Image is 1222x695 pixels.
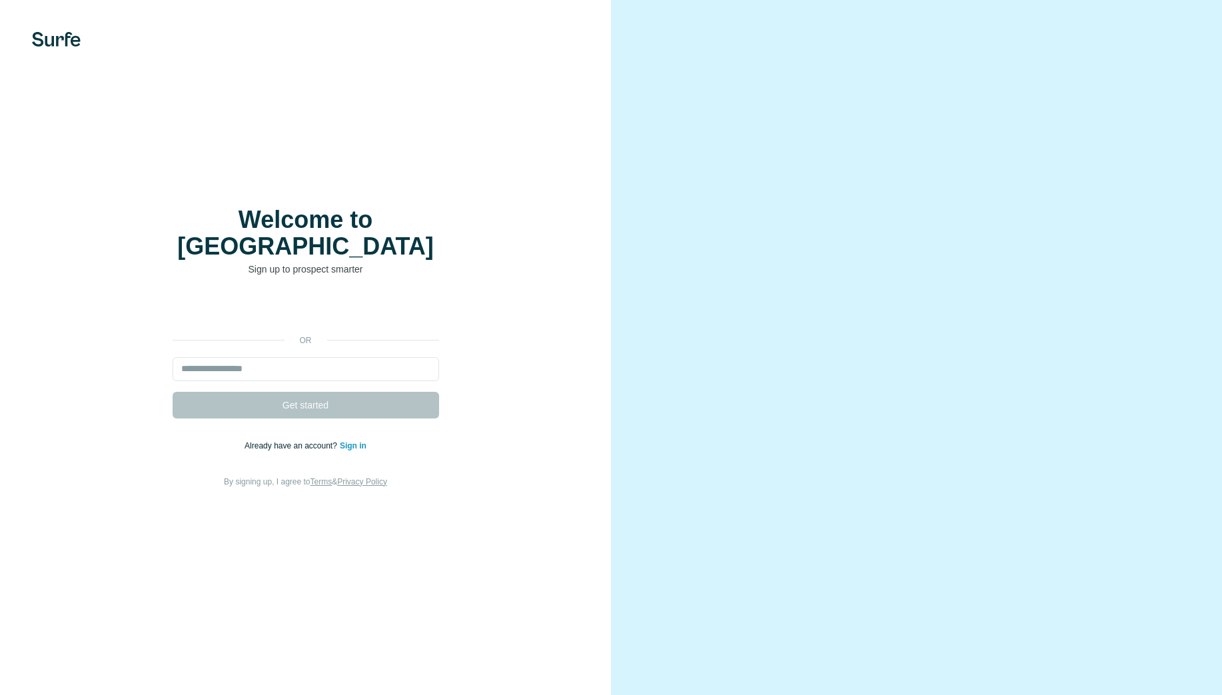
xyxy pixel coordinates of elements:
[32,32,81,47] img: Surfe's logo
[245,441,340,450] span: Already have an account?
[173,207,439,260] h1: Welcome to [GEOGRAPHIC_DATA]
[310,477,332,486] a: Terms
[173,263,439,276] p: Sign up to prospect smarter
[337,477,387,486] a: Privacy Policy
[285,335,327,347] p: or
[166,296,446,325] iframe: Schaltfläche „Über Google anmelden“
[224,477,387,486] span: By signing up, I agree to &
[340,441,366,450] a: Sign in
